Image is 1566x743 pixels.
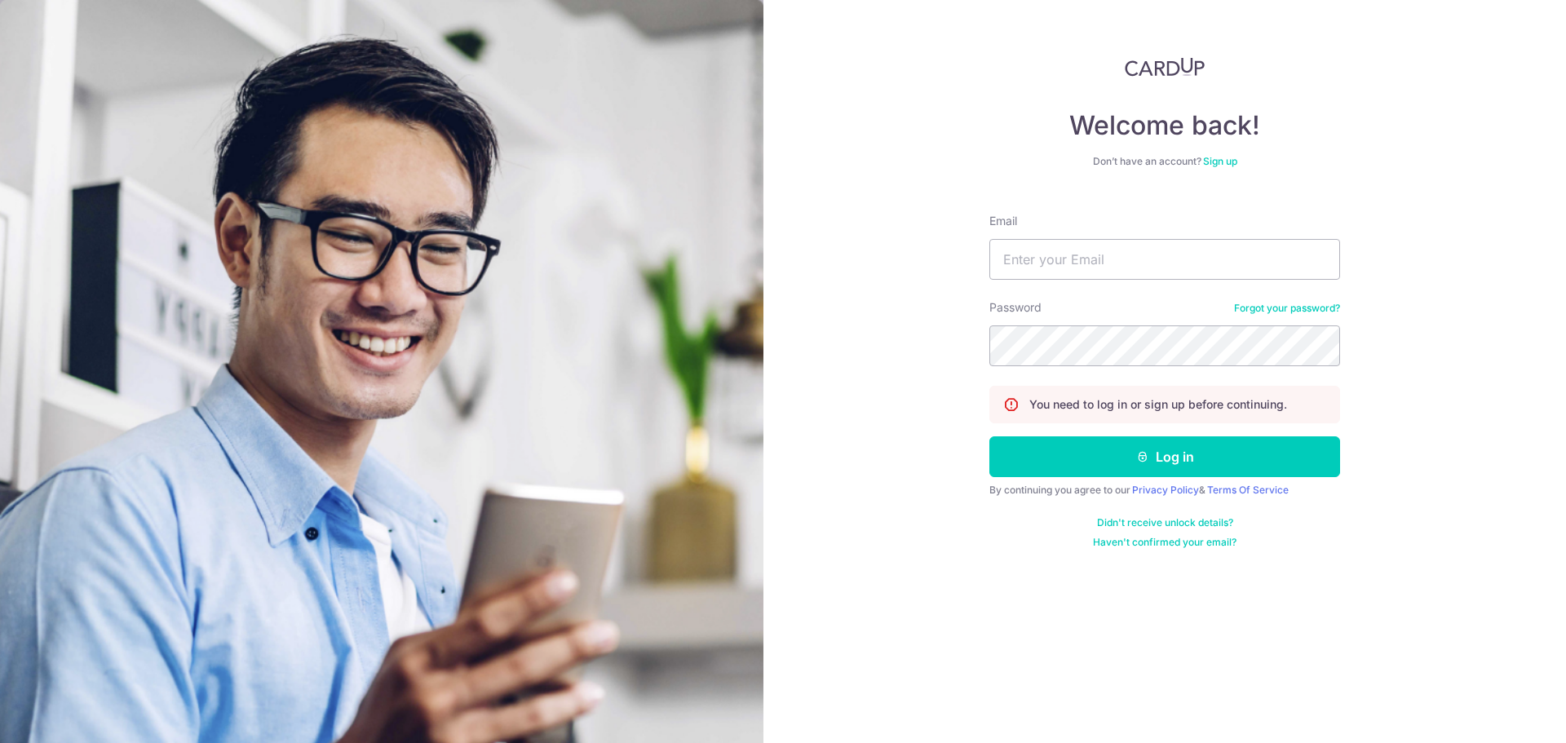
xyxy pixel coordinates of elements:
a: Didn't receive unlock details? [1097,516,1233,529]
a: Haven't confirmed your email? [1093,536,1236,549]
h4: Welcome back! [989,109,1340,142]
div: By continuing you agree to our & [989,484,1340,497]
button: Log in [989,436,1340,477]
img: CardUp Logo [1125,57,1205,77]
div: Don’t have an account? [989,155,1340,168]
p: You need to log in or sign up before continuing. [1029,396,1287,413]
label: Email [989,213,1017,229]
a: Sign up [1203,155,1237,167]
a: Terms Of Service [1207,484,1289,496]
a: Privacy Policy [1132,484,1199,496]
input: Enter your Email [989,239,1340,280]
label: Password [989,299,1042,316]
a: Forgot your password? [1234,302,1340,315]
